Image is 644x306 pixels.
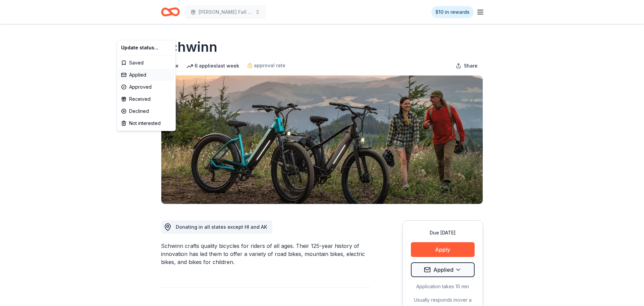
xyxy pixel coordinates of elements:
span: [PERSON_NAME] Fall Festival [199,8,252,16]
div: Saved [118,57,174,69]
div: Declined [118,105,174,117]
div: Received [118,93,174,105]
div: Update status... [118,42,174,54]
div: Approved [118,81,174,93]
div: Applied [118,69,174,81]
div: Not interested [118,117,174,129]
